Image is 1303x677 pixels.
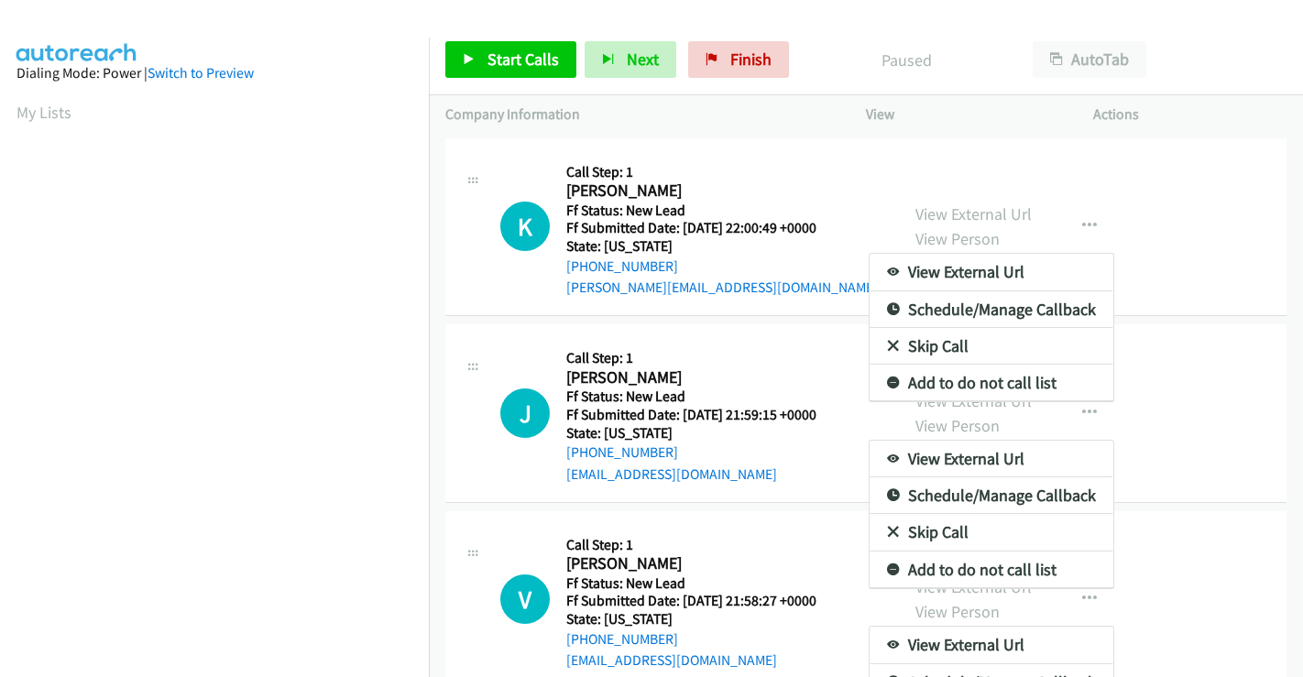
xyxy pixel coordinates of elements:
a: View External Url [870,254,1113,290]
a: Add to do not call list [870,365,1113,401]
a: My Lists [16,102,71,123]
a: Add to do not call list [870,551,1113,588]
div: Dialing Mode: Power | [16,62,412,84]
a: View External Url [870,627,1113,663]
a: View External Url [870,441,1113,477]
a: Schedule/Manage Callback [870,477,1113,514]
a: Skip Call [870,514,1113,551]
a: Schedule/Manage Callback [870,291,1113,328]
a: Skip Call [870,328,1113,365]
a: Switch to Preview [148,64,254,82]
